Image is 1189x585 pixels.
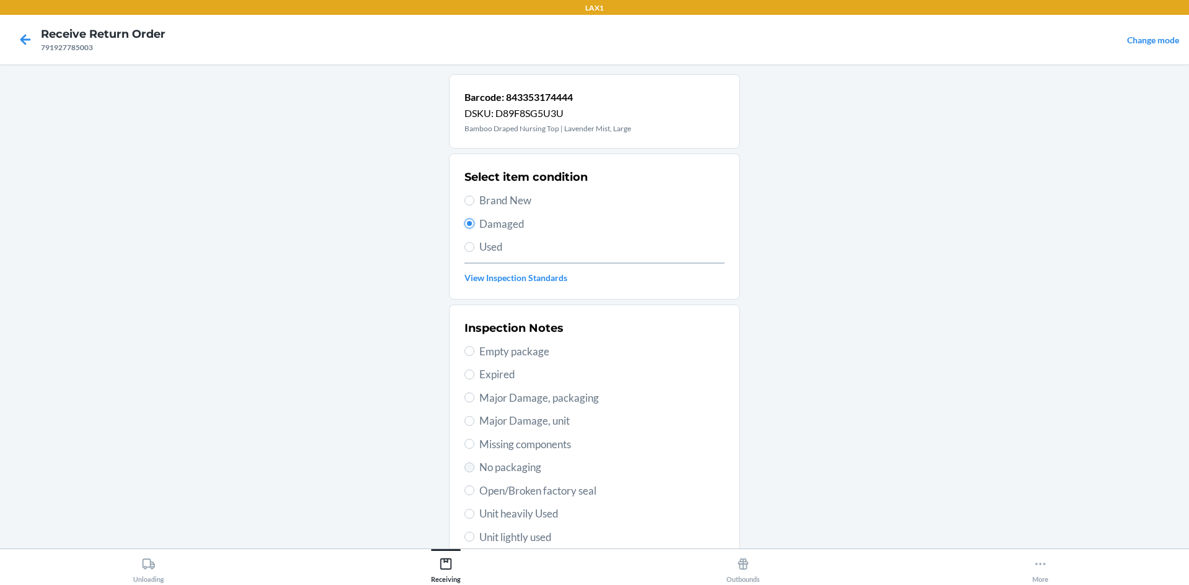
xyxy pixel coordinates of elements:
a: Change mode [1127,35,1179,45]
span: Used [479,239,725,255]
input: Damaged [464,219,474,228]
input: Missing components [464,439,474,449]
div: 791927785003 [41,42,165,53]
span: Open/Broken factory seal [479,483,725,499]
input: Unit lightly used [464,532,474,542]
input: Unit heavily Used [464,509,474,519]
input: Brand New [464,196,474,206]
span: Damaged [479,216,725,232]
span: Brand New [479,193,725,209]
span: Major Damage, packaging [479,390,725,406]
div: Receiving [431,552,461,583]
span: Unit heavily Used [479,506,725,522]
span: Major Damage, unit [479,413,725,429]
div: More [1032,552,1048,583]
span: Empty package [479,344,725,360]
button: Outbounds [594,549,892,583]
h2: Select item condition [464,169,588,185]
p: DSKU: D89F8SG5U3U [464,106,631,121]
span: No packaging [479,459,725,475]
a: View Inspection Standards [464,271,725,284]
div: Unloading [133,552,164,583]
p: Bamboo Draped Nursing Top | Lavender Mist, Large [464,123,631,134]
span: Expired [479,366,725,383]
button: More [892,549,1189,583]
span: Missing components [479,436,725,453]
input: No packaging [464,462,474,472]
p: Barcode: 843353174444 [464,90,631,105]
input: Used [464,242,474,252]
input: Empty package [464,346,474,356]
h4: Receive Return Order [41,26,165,42]
input: Expired [464,370,474,379]
div: Outbounds [726,552,760,583]
span: Unit lightly used [479,529,725,545]
input: Major Damage, unit [464,416,474,426]
h2: Inspection Notes [464,320,564,336]
input: Open/Broken factory seal [464,485,474,495]
input: Major Damage, packaging [464,392,474,402]
button: Receiving [297,549,594,583]
p: LAX1 [585,2,604,14]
